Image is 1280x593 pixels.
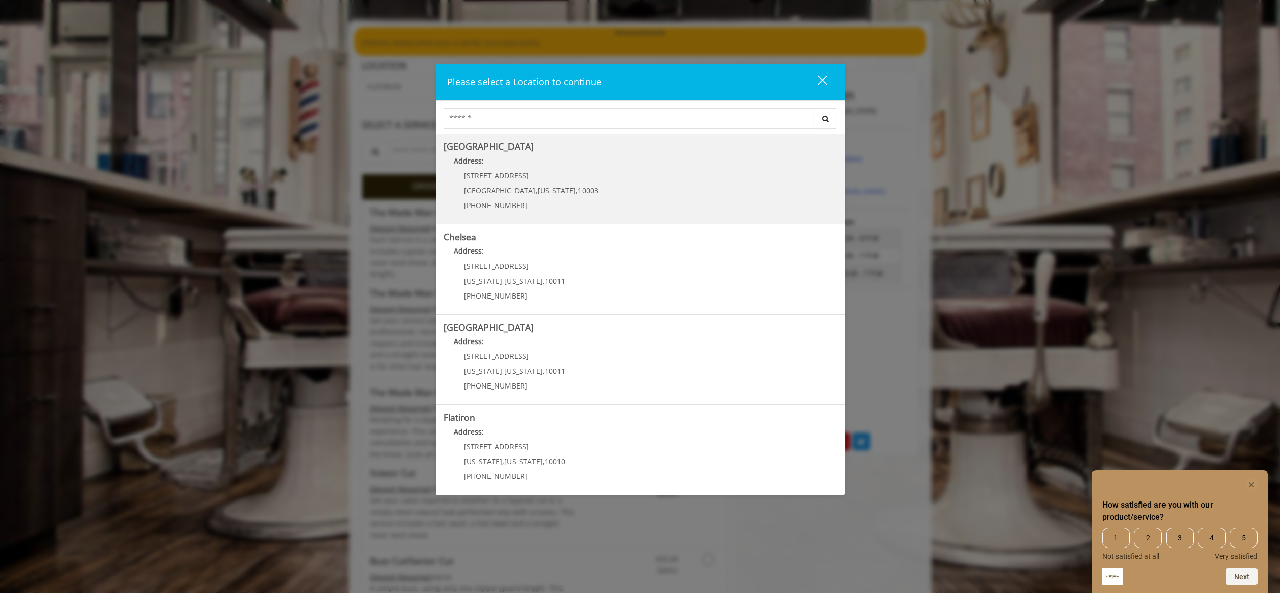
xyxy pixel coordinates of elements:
[543,276,545,286] span: ,
[464,171,529,180] span: [STREET_ADDRESS]
[576,186,578,195] span: ,
[1166,528,1194,548] span: 3
[444,411,475,423] b: Flatiron
[444,140,534,152] b: [GEOGRAPHIC_DATA]
[1102,499,1258,523] h2: How satisfied are you with our product/service? Select an option from 1 to 5, with 1 being Not sa...
[464,381,527,391] span: [PHONE_NUMBER]
[502,366,504,376] span: ,
[545,457,565,466] span: 10010
[464,471,527,481] span: [PHONE_NUMBER]
[464,351,529,361] span: [STREET_ADDRESS]
[504,366,543,376] span: [US_STATE]
[1198,528,1225,548] span: 4
[464,291,527,301] span: [PHONE_NUMBER]
[464,442,529,451] span: [STREET_ADDRESS]
[454,246,484,256] b: Address:
[799,72,833,93] button: close dialog
[1245,478,1258,491] button: Hide survey
[444,108,837,134] div: Center Select
[1215,552,1258,560] span: Very satisfied
[454,427,484,437] b: Address:
[502,276,504,286] span: ,
[444,321,534,333] b: [GEOGRAPHIC_DATA]
[806,75,826,90] div: close dialog
[1102,478,1258,585] div: How satisfied are you with our product/service? Select an option from 1 to 5, with 1 being Not sa...
[545,276,565,286] span: 10011
[543,457,545,466] span: ,
[1102,528,1258,560] div: How satisfied are you with our product/service? Select an option from 1 to 5, with 1 being Not sa...
[1102,528,1130,548] span: 1
[464,457,502,466] span: [US_STATE]
[454,156,484,166] b: Address:
[464,186,536,195] span: [GEOGRAPHIC_DATA]
[820,115,831,122] i: Search button
[464,366,502,376] span: [US_STATE]
[545,366,565,376] span: 10011
[1134,528,1161,548] span: 2
[1226,568,1258,585] button: Next question
[447,76,601,88] span: Please select a Location to continue
[444,108,814,129] input: Search Center
[1230,528,1258,548] span: 5
[444,231,476,243] b: Chelsea
[464,276,502,286] span: [US_STATE]
[454,336,484,346] b: Address:
[538,186,576,195] span: [US_STATE]
[502,457,504,466] span: ,
[464,261,529,271] span: [STREET_ADDRESS]
[464,200,527,210] span: [PHONE_NUMBER]
[543,366,545,376] span: ,
[1102,552,1159,560] span: Not satisfied at all
[536,186,538,195] span: ,
[504,276,543,286] span: [US_STATE]
[578,186,598,195] span: 10003
[504,457,543,466] span: [US_STATE]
